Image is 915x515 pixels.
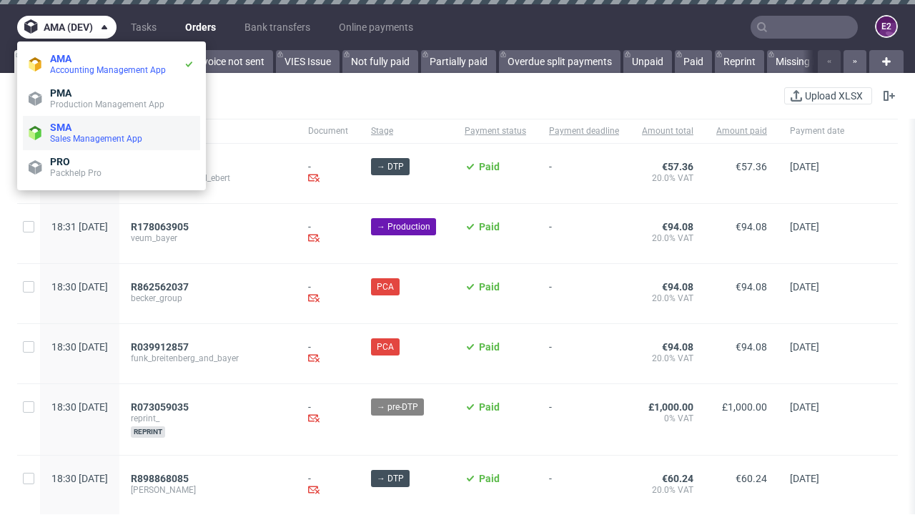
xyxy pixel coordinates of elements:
[790,473,819,484] span: [DATE]
[131,484,285,496] span: [PERSON_NAME]
[44,22,93,32] span: ama (dev)
[722,401,767,413] span: £1,000.00
[662,341,693,353] span: €94.08
[51,221,108,232] span: 18:31 [DATE]
[642,125,693,137] span: Amount total
[377,340,394,353] span: PCA
[642,232,693,244] span: 20.0% VAT
[790,221,819,232] span: [DATE]
[790,401,819,413] span: [DATE]
[736,161,767,172] span: €57.36
[50,65,166,75] span: Accounting Management App
[465,125,526,137] span: Payment status
[421,50,496,73] a: Partially paid
[276,50,340,73] a: VIES Issue
[662,161,693,172] span: €57.36
[131,353,285,364] span: funk_breitenberg_and_bayer
[549,473,619,498] span: -
[131,281,189,293] span: R862562037
[642,293,693,304] span: 20.0% VAT
[662,221,693,232] span: €94.08
[50,156,70,167] span: PRO
[479,401,500,413] span: Paid
[642,353,693,364] span: 20.0% VAT
[479,221,500,232] span: Paid
[131,401,192,413] a: R073059035
[236,16,319,39] a: Bank transfers
[23,150,200,185] a: PROPackhelp Pro
[17,16,117,39] button: ama (dev)
[51,401,108,413] span: 18:30 [DATE]
[642,413,693,424] span: 0% VAT
[50,87,71,99] span: PMA
[308,401,348,426] div: -
[131,293,285,304] span: becker_group
[549,281,619,306] span: -
[479,281,500,293] span: Paid
[736,221,767,232] span: €94.08
[623,50,672,73] a: Unpaid
[23,116,200,150] a: SMASales Management App
[876,16,896,36] figcaption: e2
[308,125,348,137] span: Document
[802,91,866,101] span: Upload XLSX
[371,125,442,137] span: Stage
[642,484,693,496] span: 20.0% VAT
[549,161,619,186] span: -
[131,221,189,232] span: R178063905
[50,99,164,109] span: Production Management App
[122,16,165,39] a: Tasks
[330,16,422,39] a: Online payments
[177,16,224,39] a: Orders
[790,341,819,353] span: [DATE]
[377,220,430,233] span: → Production
[186,50,273,73] a: Invoice not sent
[479,341,500,353] span: Paid
[131,401,189,413] span: R073059035
[675,50,712,73] a: Paid
[50,168,102,178] span: Packhelp Pro
[377,472,404,485] span: → DTP
[308,341,348,366] div: -
[377,160,404,173] span: → DTP
[342,50,418,73] a: Not fully paid
[790,281,819,293] span: [DATE]
[648,401,693,413] span: £1,000.00
[50,134,142,144] span: Sales Management App
[51,473,108,484] span: 18:30 [DATE]
[736,281,767,293] span: €94.08
[736,341,767,353] span: €94.08
[377,401,418,413] span: → pre-DTP
[499,50,620,73] a: Overdue split payments
[131,426,165,438] span: reprint
[736,473,767,484] span: €60.24
[479,161,500,172] span: Paid
[549,341,619,366] span: -
[131,221,192,232] a: R178063905
[50,53,71,64] span: AMA
[716,125,767,137] span: Amount paid
[784,87,872,104] button: Upload XLSX
[131,281,192,293] a: R862562037
[549,401,619,438] span: -
[131,341,189,353] span: R039912857
[790,161,819,172] span: [DATE]
[23,82,200,116] a: PMAProduction Management App
[715,50,764,73] a: Reprint
[549,221,619,246] span: -
[51,281,108,293] span: 18:30 [DATE]
[662,281,693,293] span: €94.08
[131,232,285,244] span: veum_bayer
[377,280,394,293] span: PCA
[662,473,693,484] span: €60.24
[14,50,55,73] a: All
[131,473,189,484] span: R898868085
[308,281,348,306] div: -
[308,161,348,186] div: -
[131,413,285,424] span: reprint_
[308,473,348,498] div: -
[131,172,285,184] span: o_conner_robel_and_ebert
[479,473,500,484] span: Paid
[767,50,851,73] a: Missing invoice
[50,122,71,133] span: SMA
